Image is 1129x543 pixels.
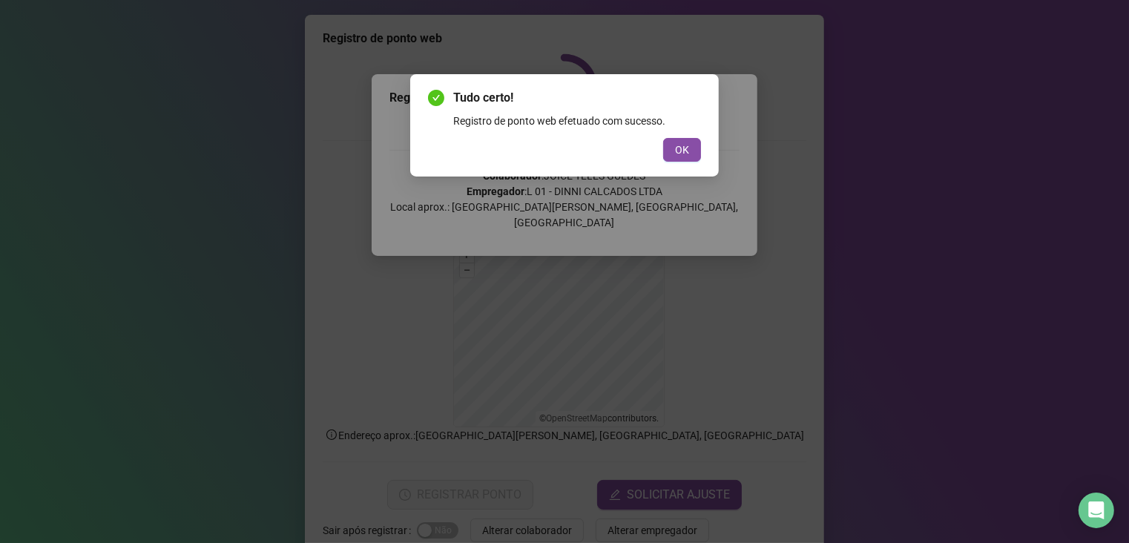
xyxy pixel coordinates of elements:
[428,90,444,106] span: check-circle
[663,138,701,162] button: OK
[453,89,701,107] span: Tudo certo!
[1079,493,1114,528] div: Open Intercom Messenger
[453,113,701,129] div: Registro de ponto web efetuado com sucesso.
[675,142,689,158] span: OK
